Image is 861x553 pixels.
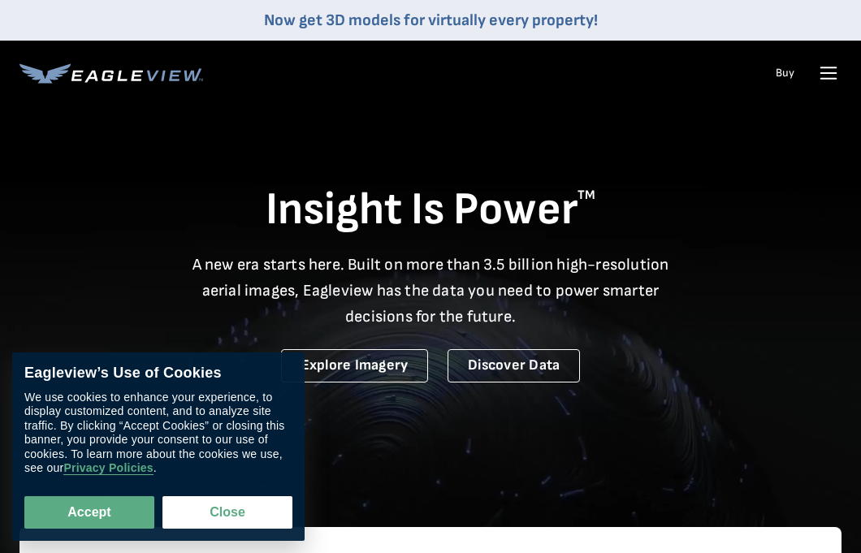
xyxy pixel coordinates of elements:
[264,11,598,30] a: Now get 3D models for virtually every property!
[162,496,292,529] button: Close
[578,188,595,203] sup: TM
[24,391,292,476] div: We use cookies to enhance your experience, to display customized content, and to analyze site tra...
[19,182,842,239] h1: Insight Is Power
[182,252,679,330] p: A new era starts here. Built on more than 3.5 billion high-resolution aerial images, Eagleview ha...
[776,66,794,80] a: Buy
[448,349,580,382] a: Discover Data
[24,365,292,382] div: Eagleview’s Use of Cookies
[24,496,154,529] button: Accept
[281,349,429,382] a: Explore Imagery
[63,462,153,476] a: Privacy Policies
